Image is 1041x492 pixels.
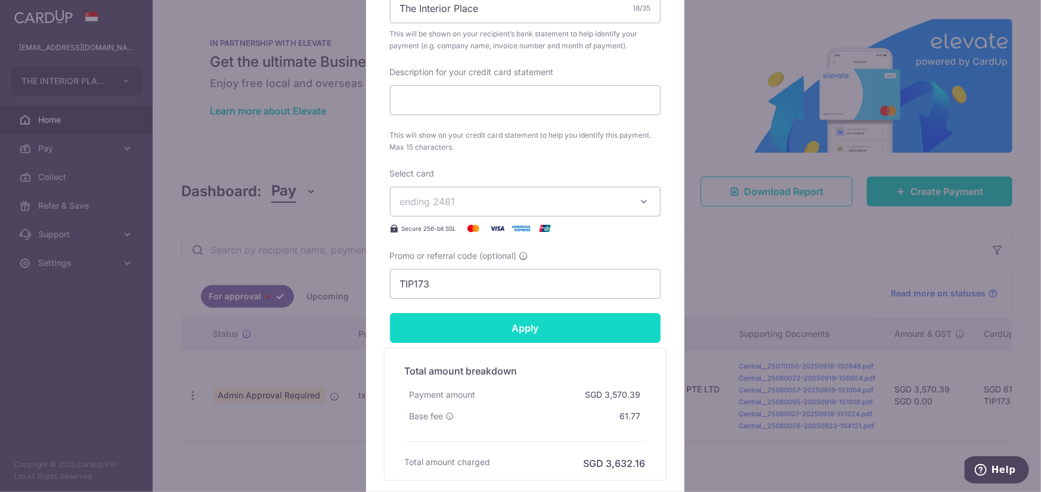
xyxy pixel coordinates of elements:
[405,384,481,406] div: Payment amount
[615,406,646,427] div: 61.77
[390,187,661,216] button: ending 2481
[633,2,651,14] div: 18/35
[533,221,557,236] img: UnionPay
[402,224,457,233] span: Secure 256-bit SSL
[390,250,517,262] span: Promo or referral code (optional)
[461,221,485,236] img: Mastercard
[390,168,435,180] label: Select card
[390,313,661,343] input: Apply
[509,221,533,236] img: American Express
[581,384,646,406] div: SGD 3,570.39
[410,410,444,422] span: Base fee
[405,456,491,468] h6: Total amount charged
[400,196,456,208] span: ending 2481
[584,456,646,471] h6: SGD 3,632.16
[390,28,661,52] span: This will be shown on your recipient’s bank statement to help identify your payment (e.g. company...
[390,66,554,78] label: Description for your credit card statement
[965,456,1029,486] iframe: Opens a widget where you can find more information
[390,129,661,153] span: This will show on your credit card statement to help you identify this payment. Max 15 characters.
[485,221,509,236] img: Visa
[405,364,646,378] h5: Total amount breakdown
